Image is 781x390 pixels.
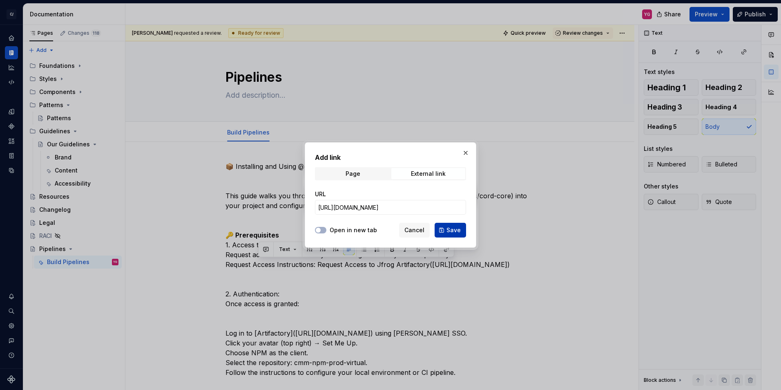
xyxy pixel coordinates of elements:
button: Cancel [399,223,430,238]
span: Save [446,226,461,234]
div: External link [411,170,446,177]
h2: Add link [315,152,466,162]
label: URL [315,190,326,198]
button: Save [435,223,466,238]
span: Cancel [404,226,424,234]
div: Page [346,170,360,177]
label: Open in new tab [330,226,377,234]
input: https:// [315,200,466,215]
